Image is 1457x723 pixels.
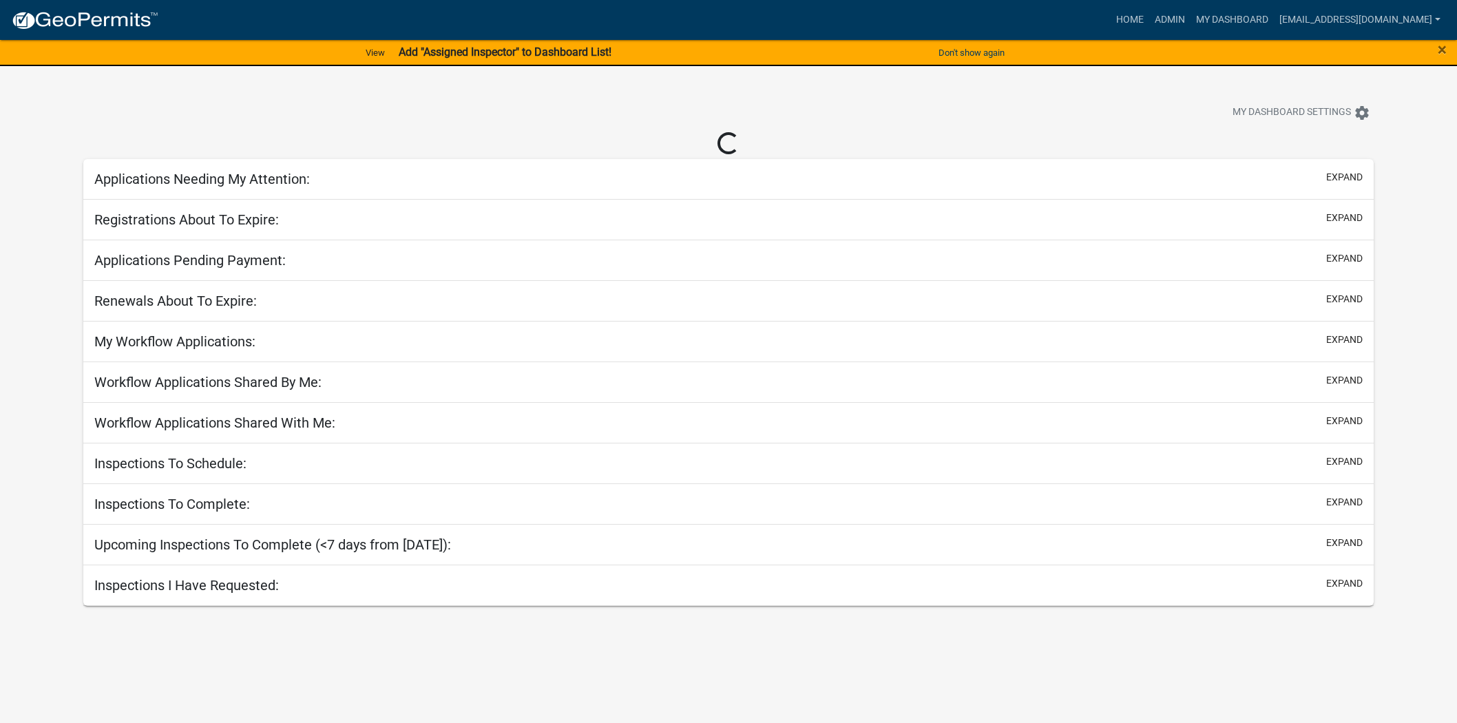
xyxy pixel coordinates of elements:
[1326,536,1363,550] button: expand
[1354,105,1370,121] i: settings
[94,455,247,472] h5: Inspections To Schedule:
[1326,576,1363,591] button: expand
[1326,292,1363,306] button: expand
[360,41,390,64] a: View
[94,374,322,390] h5: Workflow Applications Shared By Me:
[94,252,286,269] h5: Applications Pending Payment:
[94,496,250,512] h5: Inspections To Complete:
[94,333,255,350] h5: My Workflow Applications:
[1438,40,1447,59] span: ×
[1326,170,1363,185] button: expand
[94,293,257,309] h5: Renewals About To Expire:
[1111,7,1149,33] a: Home
[1326,414,1363,428] button: expand
[1326,251,1363,266] button: expand
[94,171,310,187] h5: Applications Needing My Attention:
[94,536,451,553] h5: Upcoming Inspections To Complete (<7 days from [DATE]):
[1191,7,1274,33] a: My Dashboard
[1233,105,1351,121] span: My Dashboard Settings
[1326,495,1363,510] button: expand
[1326,454,1363,469] button: expand
[1326,373,1363,388] button: expand
[1149,7,1191,33] a: Admin
[933,41,1010,64] button: Don't show again
[1438,41,1447,58] button: Close
[399,45,611,59] strong: Add "Assigned Inspector" to Dashboard List!
[94,415,335,431] h5: Workflow Applications Shared With Me:
[1326,333,1363,347] button: expand
[1222,99,1381,126] button: My Dashboard Settingssettings
[1274,7,1446,33] a: [EMAIL_ADDRESS][DOMAIN_NAME]
[94,211,279,228] h5: Registrations About To Expire:
[94,577,279,594] h5: Inspections I Have Requested:
[1326,211,1363,225] button: expand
